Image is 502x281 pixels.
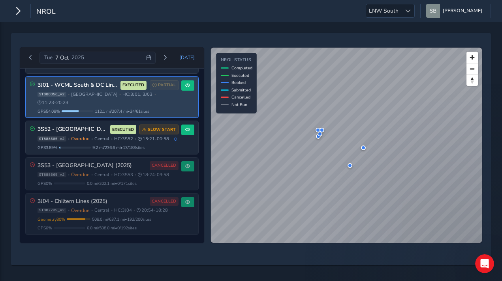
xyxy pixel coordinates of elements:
[231,94,250,100] span: Cancelled
[114,136,133,142] span: HC: 3S52
[158,82,176,88] span: PARTIAL
[466,74,478,86] button: Reset bearing to north
[68,92,70,97] span: •
[135,137,136,141] span: •
[154,92,156,97] span: •
[87,225,137,231] span: 0.0 mi / 508.0 mi • 0 / 192 sites
[466,52,478,63] button: Zoom in
[114,207,132,213] span: HC: 3J04
[122,82,144,88] span: EXECUTED
[133,208,135,212] span: •
[38,225,52,231] span: GPS 0 %
[148,127,176,133] span: SLOW START
[112,127,134,133] span: EXECUTED
[152,162,176,169] span: CANCELLED
[475,254,494,273] iframe: Intercom live chat
[71,171,90,178] span: Overdue
[231,80,246,86] span: Booked
[38,136,66,141] span: ST888505_v2
[135,173,136,177] span: •
[38,100,69,106] span: 11:23 - 20:23
[44,54,53,61] span: Tue
[366,4,401,17] span: LNW South
[174,52,200,63] button: Today
[24,53,37,63] button: Previous day
[68,208,70,212] span: •
[111,137,113,141] span: •
[137,207,168,213] span: 20:54 - 18:28
[138,136,169,142] span: 15:21 - 00:58
[38,172,66,177] span: ST888565_v2
[111,173,113,177] span: •
[38,208,66,213] span: ST887739_v2
[38,126,107,133] h3: 3S52 - [GEOGRAPHIC_DATA] (2025)
[221,58,252,63] h4: NROL Status
[94,207,109,213] span: Central
[38,92,66,97] span: ST888356_v2
[92,145,145,151] span: 9.2 mi / 236.6 mi • 13 / 183 sites
[68,137,70,141] span: •
[71,207,90,214] span: Overdue
[158,53,171,63] button: Next day
[231,102,247,108] span: Not Run
[211,48,482,243] canvas: Map
[152,198,176,205] span: CANCELLED
[71,91,118,97] span: [GEOGRAPHIC_DATA]
[71,54,84,61] span: 2025
[443,4,482,18] span: [PERSON_NAME]
[231,65,252,71] span: Completed
[179,54,195,61] span: [DATE]
[38,162,147,169] h3: 3S53 - [GEOGRAPHIC_DATA] (2025)
[466,63,478,74] button: Zoom out
[38,82,118,89] h3: 3J01 - WCML South & DC Lines
[94,172,109,178] span: Central
[92,216,151,222] span: 508.0 mi / 637.1 mi • 192 / 200 sites
[38,145,58,151] span: GPS 3.89 %
[122,91,152,97] span: HC: 3J01, 3J03
[94,136,109,142] span: Central
[91,137,93,141] span: •
[95,108,149,114] span: 112.1 mi / 207.4 mi • 34 / 61 sites
[55,54,69,61] span: 7 Oct
[114,172,133,178] span: HC: 3S53
[231,73,249,78] span: Executed
[119,92,121,97] span: •
[91,208,93,212] span: •
[111,208,113,212] span: •
[231,87,251,93] span: Submitted
[138,172,169,178] span: 18:24 - 03:58
[71,136,90,142] span: Overdue
[38,198,147,205] h3: 3J04 - Chiltern Lines (2025)
[38,108,60,114] span: GPS 54.08 %
[87,181,137,186] span: 0.0 mi / 202.1 mi • 0 / 171 sites
[426,4,440,18] img: diamond-layout
[36,7,56,18] span: NROL
[426,4,485,18] button: [PERSON_NAME]
[68,173,70,177] span: •
[91,173,93,177] span: •
[38,216,65,222] span: Geometry 80 %
[38,181,52,186] span: GPS 0 %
